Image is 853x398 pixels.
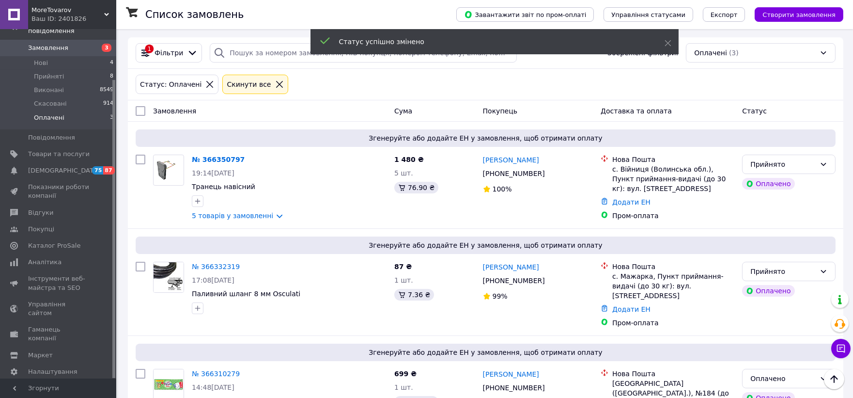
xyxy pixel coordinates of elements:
a: Фото товару [153,262,184,293]
div: Нова Пошта [612,262,734,271]
span: Оплачені [694,48,727,58]
span: 914 [103,99,113,108]
span: 3 [110,113,113,122]
div: Статус успішно змінено [339,37,640,47]
span: 99% [493,292,508,300]
span: 3 [102,44,111,52]
a: № 366310279 [192,370,240,378]
div: с. Мажарка, Пункт приймання-видачі (до 30 кг): вул. [STREET_ADDRESS] [612,271,734,301]
span: Фільтри [155,48,183,58]
span: Прийняті [34,72,64,81]
button: Експорт [703,7,745,22]
button: Чат з покупцем [831,339,851,358]
span: Згенеруйте або додайте ЕН у замовлення, щоб отримати оплату [140,348,832,357]
span: Гаманець компанії [28,325,90,343]
span: Оплачені [34,113,64,122]
span: 1 480 ₴ [394,156,424,163]
a: 5 товарів у замовленні [192,212,273,220]
div: Пром-оплата [612,318,734,328]
span: 8549 [100,86,113,95]
a: [PERSON_NAME] [483,369,539,379]
span: Управління сайтом [28,300,90,318]
a: Додати ЕН [612,305,651,313]
span: Виконані [34,86,64,95]
span: Згенеруйте або додайте ЕН у замовлення, щоб отримати оплату [140,240,832,250]
a: [PERSON_NAME] [483,262,539,272]
span: Доставка та оплата [601,107,672,115]
div: [PHONE_NUMBER] [481,167,547,180]
span: MoreTovarov [31,6,104,15]
div: Пром-оплата [612,211,734,221]
a: Фото товару [153,155,184,186]
span: Замовлення [28,44,68,52]
span: 4 [110,59,113,67]
span: 19:14[DATE] [192,169,234,177]
a: Створити замовлення [745,10,843,18]
img: Фото товару [154,262,184,292]
span: 75 [92,166,103,175]
span: Експорт [711,11,738,18]
a: [PERSON_NAME] [483,155,539,165]
div: Нова Пошта [612,155,734,164]
div: [PHONE_NUMBER] [481,274,547,287]
a: № 366332319 [192,263,240,271]
span: (3) [729,49,739,57]
div: Прийнято [750,159,816,170]
span: 100% [493,185,512,193]
div: с. Війниця (Волинська обл.), Пункт приймання-видачі (до 30 кг): вул. [STREET_ADDRESS] [612,164,734,193]
span: Нові [34,59,48,67]
span: Маркет [28,351,53,360]
div: Статус: Оплачені [138,79,203,90]
a: Додати ЕН [612,198,651,206]
button: Завантажити звіт по пром-оплаті [456,7,594,22]
div: 7.36 ₴ [394,289,434,301]
a: Паливний шланг 8 мм Osculati [192,290,300,298]
div: Оплачено [742,178,794,190]
div: [PHONE_NUMBER] [481,381,547,395]
a: № 366350797 [192,156,245,163]
span: Скасовані [34,99,67,108]
span: Замовлення [153,107,196,115]
span: 87 ₴ [394,263,412,271]
span: Товари та послуги [28,150,90,159]
span: 87 [103,166,114,175]
span: Завантажити звіт по пром-оплаті [464,10,586,19]
div: Cкинути все [225,79,273,90]
span: Інструменти веб-майстра та SEO [28,274,90,292]
span: 8 [110,72,113,81]
span: 5 шт. [394,169,413,177]
div: Нова Пошта [612,369,734,379]
span: Покупець [483,107,517,115]
span: 17:08[DATE] [192,276,234,284]
span: Згенеруйте або додайте ЕН у замовлення, щоб отримати оплату [140,133,832,143]
span: Покупці [28,225,54,234]
h1: Список замовлень [145,9,244,20]
button: Наверх [824,369,844,389]
span: 14:48[DATE] [192,383,234,391]
button: Створити замовлення [755,7,843,22]
span: Управління статусами [611,11,685,18]
button: Управління статусами [604,7,693,22]
span: 699 ₴ [394,370,417,378]
span: Створити замовлення [762,11,836,18]
div: Прийнято [750,266,816,277]
span: 1 шт. [394,383,413,391]
span: Аналітика [28,258,62,267]
span: 1 шт. [394,276,413,284]
span: [DEMOGRAPHIC_DATA] [28,166,100,175]
img: Фото товару [154,160,184,180]
span: Налаштування [28,367,78,376]
a: Транець навісний [192,183,255,191]
span: Каталог ProSale [28,241,80,250]
span: Cума [394,107,412,115]
div: Оплачено [750,373,816,384]
div: Ваш ID: 2401826 [31,15,116,23]
div: 76.90 ₴ [394,182,438,193]
div: Оплачено [742,285,794,297]
span: Статус [742,107,767,115]
span: Показники роботи компанії [28,183,90,200]
span: Повідомлення [28,133,75,142]
span: Відгуки [28,208,53,217]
